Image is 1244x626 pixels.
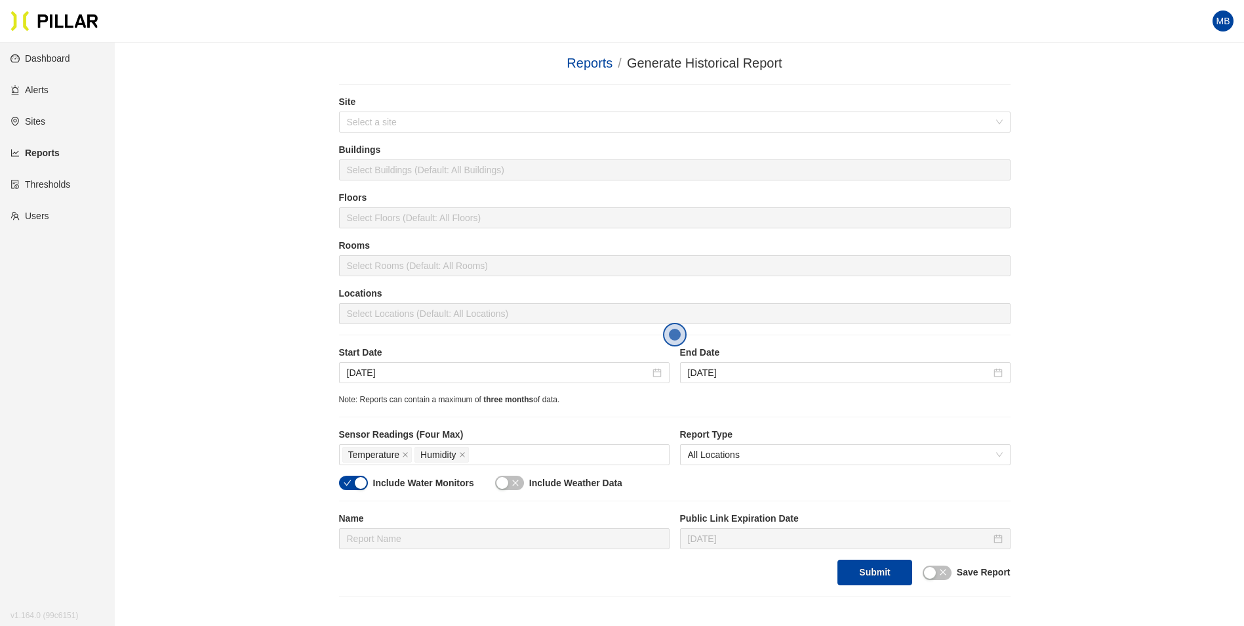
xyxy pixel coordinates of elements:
label: Include Weather Data [529,476,622,490]
label: Public Link Expiration Date [680,512,1011,526]
input: Aug 6, 2025 [347,365,650,380]
span: / [618,56,622,70]
span: three months [483,395,533,404]
span: close [402,451,409,459]
input: Aug 13, 2025 [688,365,991,380]
label: Rooms [339,239,1011,253]
span: All Locations [688,445,1003,465]
span: close [512,479,519,487]
label: Save Report [957,566,1011,579]
span: Temperature [348,448,400,462]
label: Name [339,512,670,526]
a: dashboardDashboard [10,53,70,64]
a: line-chartReports [10,148,60,158]
label: Sensor Readings (Four Max) [339,428,670,442]
span: Generate Historical Report [627,56,782,70]
a: Reports [567,56,612,70]
input: Aug 27, 2025 [688,532,991,546]
img: Pillar Technologies [10,10,98,31]
span: close [939,568,947,576]
input: Report Name [339,528,670,549]
label: Site [339,95,1011,109]
label: End Date [680,346,1011,360]
span: MB [1216,10,1230,31]
span: check [344,479,351,487]
button: Submit [837,560,912,585]
label: Start Date [339,346,670,360]
span: Humidity [420,448,456,462]
a: environmentSites [10,116,45,127]
label: Include Water Monitors [373,476,474,490]
label: Floors [339,191,1011,205]
a: alertAlerts [10,85,49,95]
span: close [459,451,466,459]
label: Report Type [680,428,1011,442]
div: Note: Reports can contain a maximum of of data. [339,394,1011,406]
label: Locations [339,287,1011,301]
a: exceptionThresholds [10,179,70,190]
a: teamUsers [10,211,49,221]
button: Open the dialog [663,323,687,346]
label: Buildings [339,143,1011,157]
